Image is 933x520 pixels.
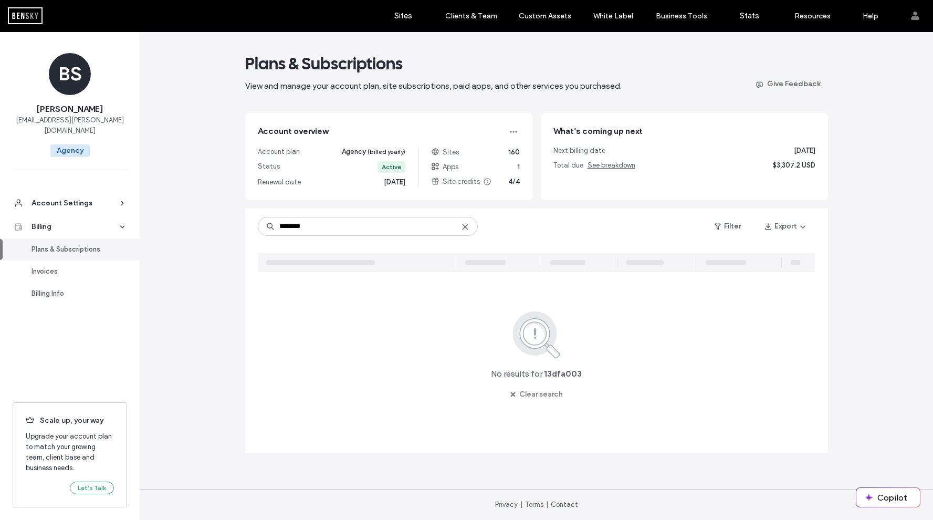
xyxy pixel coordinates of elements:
[546,501,548,508] span: |
[258,147,300,157] span: Account plan
[26,415,114,427] span: Scale up, your way
[50,144,90,157] span: Agency
[49,53,91,95] div: BS
[517,162,520,172] span: 1
[32,222,118,232] div: Billing
[445,12,497,20] label: Clients & Team
[245,81,622,91] span: View and manage your account plan, site subscriptions, paid apps, and other services you purchased.
[431,176,491,187] span: Site credits
[258,126,328,138] span: Account overview
[32,198,118,209] div: Account Settings
[856,488,920,507] button: Copilot
[588,161,635,169] span: See breakdown
[258,177,301,188] span: Renewal date
[740,11,759,20] label: Stats
[37,103,103,115] span: [PERSON_NAME]
[544,368,582,380] span: 13dfa003
[394,11,412,20] label: Sites
[551,501,578,508] a: Contact
[431,162,458,172] span: Apps
[747,75,828,92] button: Give Feedback
[656,12,707,20] label: Business Tools
[553,160,635,171] span: Total due
[794,145,815,156] span: [DATE]
[520,501,522,508] span: |
[704,218,751,235] button: Filter
[342,147,405,157] span: Agency
[794,12,831,20] label: Resources
[32,288,118,299] div: Billing Info
[863,12,878,20] label: Help
[32,266,118,277] div: Invoices
[498,309,574,360] img: search.svg
[508,176,520,187] span: 4/4
[384,177,405,188] span: [DATE]
[593,12,633,20] label: White Label
[32,244,118,255] div: Plans & Subscriptions
[553,126,643,136] span: What’s coming up next
[756,218,815,235] button: Export
[258,161,280,173] span: Status
[500,386,572,403] button: Clear search
[245,53,403,74] span: Plans & Subscriptions
[508,147,520,158] span: 160
[519,12,571,20] label: Custom Assets
[525,501,543,508] a: Terms
[495,501,518,508] a: Privacy
[70,482,114,494] button: Let’s Talk
[382,162,401,172] div: Active
[431,147,459,158] span: Sites
[26,431,114,473] span: Upgrade your account plan to match your growing team, client base and business needs.
[553,145,605,156] span: Next billing date
[773,160,815,171] span: $3,307.2 USD
[491,368,542,380] span: No results for
[13,115,127,136] span: [EMAIL_ADDRESS][PERSON_NAME][DOMAIN_NAME]
[368,148,405,155] span: (billed yearly)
